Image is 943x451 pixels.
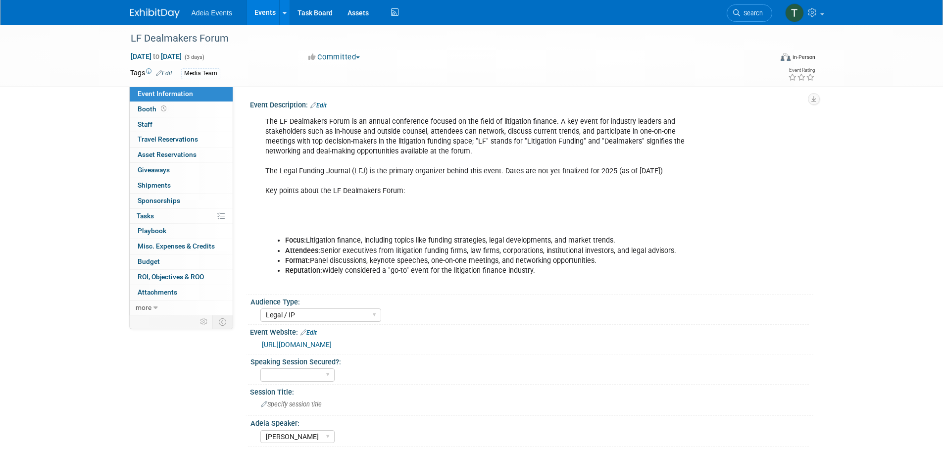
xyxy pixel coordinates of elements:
a: Budget [130,254,233,269]
div: LF Dealmakers Forum [127,30,757,48]
a: Asset Reservations [130,148,233,162]
a: Event Information [130,87,233,101]
span: Giveaways [138,166,170,174]
span: (3 days) [184,54,204,60]
span: [DATE] [DATE] [130,52,182,61]
a: [URL][DOMAIN_NAME] [262,341,332,349]
td: Personalize Event Tab Strip [196,315,213,328]
li: Panel discussions, keynote speeches, one-on-one meetings, and networking opportunities. [285,256,698,266]
span: Shipments [138,181,171,189]
li: Senior executives from litigation funding firms, law firms, corporations, institutional investors... [285,246,698,256]
div: Event Description: [250,98,813,110]
a: more [130,301,233,315]
a: Edit [300,329,317,336]
b: Attendees: [285,247,320,255]
div: Audience Type: [250,295,809,307]
span: Event Information [138,90,193,98]
div: Event Website: [250,325,813,338]
a: Sponsorships [130,194,233,208]
a: Tasks [130,209,233,224]
span: Staff [138,120,152,128]
span: Sponsorships [138,197,180,204]
a: Playbook [130,224,233,239]
a: Edit [310,102,327,109]
img: Format-Inperson.png [781,53,791,61]
span: Adeia Events [192,9,233,17]
a: Giveaways [130,163,233,178]
span: Search [740,9,763,17]
a: Misc. Expenses & Credits [130,239,233,254]
div: In-Person [792,53,815,61]
button: Committed [305,52,364,62]
span: Budget [138,257,160,265]
a: Attachments [130,285,233,300]
div: Session Title: [250,385,813,397]
div: Adeia Speaker: [250,416,809,428]
td: Tags [130,68,172,79]
span: more [136,303,151,311]
div: Speaking Session Secured?: [250,354,809,367]
a: Search [727,4,772,22]
b: Format: [285,256,310,265]
div: The LF Dealmakers Forum is an annual conference focused on the field of litigation finance. A key... [258,112,704,291]
a: Shipments [130,178,233,193]
li: Widely considered a "go-to" event for the litigation finance industry. [285,266,698,276]
a: Booth [130,102,233,117]
span: Playbook [138,227,166,235]
img: Tara Thomas [785,3,804,22]
span: Misc. Expenses & Credits [138,242,215,250]
span: Asset Reservations [138,150,197,158]
span: Booth [138,105,168,113]
a: Staff [130,117,233,132]
div: Event Format [714,51,816,66]
div: Media Team [181,68,220,79]
span: to [151,52,161,60]
b: Focus: [285,236,306,245]
a: Edit [156,70,172,77]
b: Reputation: [285,266,322,275]
a: Travel Reservations [130,132,233,147]
div: Event Rating [788,68,815,73]
span: Attachments [138,288,177,296]
img: ExhibitDay [130,8,180,18]
a: ROI, Objectives & ROO [130,270,233,285]
span: Booth not reserved yet [159,105,168,112]
span: Travel Reservations [138,135,198,143]
span: Specify session title [261,401,322,408]
span: Tasks [137,212,154,220]
li: Litigation finance, including topics like funding strategies, legal developments, and market trends. [285,236,698,246]
span: ROI, Objectives & ROO [138,273,204,281]
td: Toggle Event Tabs [212,315,233,328]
